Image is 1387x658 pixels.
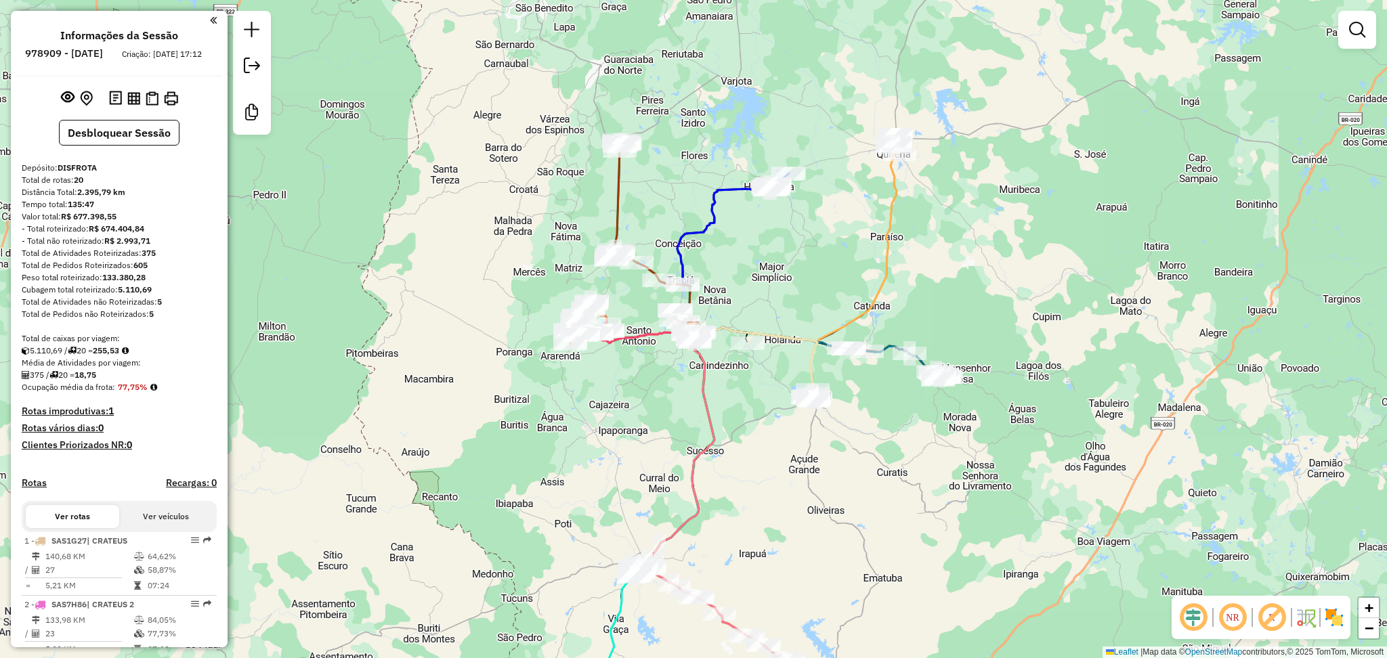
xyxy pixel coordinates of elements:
strong: 18,75 [74,370,96,380]
h4: Clientes Priorizados NR: [22,439,217,451]
strong: 5 [149,309,154,319]
div: Total de Pedidos não Roteirizados: [22,308,217,320]
span: SAS1G27 [51,535,87,546]
td: = [24,579,31,592]
button: Desbloquear Sessão [59,120,179,146]
div: Atividade não roteirizada - MERC CAMPOS [916,365,950,378]
i: Tempo total em rota [134,582,141,590]
strong: R$ 674.404,84 [89,223,144,234]
div: Atividade não roteirizada - CASA BURGUER [624,559,658,573]
div: Total de Atividades Roteirizadas: [22,247,217,259]
div: Peso total roteirizado: [22,271,217,284]
div: Total de caixas por viagem: [22,332,217,345]
h4: Rotas [22,477,47,489]
strong: 0 [98,422,104,434]
span: | CRATEUS [87,535,127,546]
td: 58,87% [147,563,211,577]
span: Ocultar deslocamento [1177,601,1210,634]
div: Tempo total: [22,198,217,211]
i: Distância Total [32,616,40,624]
i: % de utilização do peso [134,616,144,624]
div: Total de rotas: [22,174,217,186]
span: + [1365,599,1373,616]
strong: R$ 677.398,55 [61,211,116,221]
div: Total de Pedidos Roteirizados: [22,259,217,271]
span: 1 - [24,535,127,546]
td: 64,62% [147,550,211,563]
td: 77,73% [147,627,211,640]
i: Total de Atividades [32,566,40,574]
div: Criação: [DATE] 17:12 [116,48,207,60]
a: Zoom out [1359,618,1379,638]
span: SAS7H86 [51,599,87,609]
a: Exportar sessão [238,52,265,83]
td: 07:19 [147,642,211,656]
i: Total de rotas [68,347,77,355]
strong: 605 [133,260,148,270]
div: 5.110,69 / 20 = [22,345,217,357]
h4: Rotas vários dias: [22,422,217,434]
div: Média de Atividades por viagem: [22,357,217,369]
span: Ocupação média da frota: [22,382,115,392]
a: Criar modelo [238,99,265,129]
i: Tempo total em rota [134,645,141,653]
strong: 5 [157,297,162,307]
strong: 0 [127,439,132,451]
strong: 133.380,28 [102,272,146,282]
td: 140,68 KM [45,550,133,563]
strong: 2.395,79 km [77,187,125,197]
div: Atividade não roteirizada - MERC DOIS IRMAOS [756,182,790,196]
button: Visualizar relatório de Roteirização [125,89,143,107]
td: 84,05% [147,613,211,627]
span: − [1365,619,1373,636]
div: - Total não roteirizado: [22,235,217,247]
td: 5,83 KM [45,642,133,656]
button: Logs desbloquear sessão [106,88,125,109]
button: Imprimir Rotas [161,89,181,108]
a: Exibir filtros [1344,16,1371,43]
div: 375 / 20 = [22,369,217,381]
strong: 135:47 [68,199,94,209]
i: Distância Total [32,552,40,561]
td: / [24,563,31,577]
td: = [24,642,31,656]
button: Visualizar Romaneio [143,89,161,108]
em: Média calculada utilizando a maior ocupação (%Peso ou %Cubagem) de cada rota da sessão. Rotas cro... [150,383,157,391]
span: | CRATEUS 2 [87,599,134,609]
h6: 978909 - [DATE] [25,47,103,60]
strong: 255,53 [93,345,119,355]
strong: 375 [142,248,156,258]
strong: 77,75% [118,382,148,392]
img: Exibir/Ocultar setores [1323,607,1345,628]
div: - Total roteirizado: [22,223,217,235]
a: Nova sessão e pesquisa [238,16,265,47]
div: Cubagem total roteirizado: [22,284,217,296]
span: Exibir rótulo [1256,601,1288,634]
a: Leaflet [1106,647,1138,657]
td: 27 [45,563,133,577]
i: Total de rotas [49,371,58,379]
div: Valor total: [22,211,217,223]
i: Total de Atividades [22,371,30,379]
h4: Recargas: 0 [166,477,217,489]
td: 5,21 KM [45,579,133,592]
a: OpenStreetMap [1185,647,1243,657]
i: % de utilização do peso [134,552,144,561]
div: Total de Atividades não Roteirizadas: [22,296,217,308]
div: Distância Total: [22,186,217,198]
i: Meta Caixas/viagem: 1,00 Diferença: 254,53 [122,347,129,355]
td: 23 [45,627,133,640]
div: Atividade não roteirizada - MERC PEDRO RENATO [922,369,956,382]
strong: DISFROTA [58,162,97,173]
div: Depósito: [22,162,217,174]
i: Cubagem total roteirizado [22,347,30,355]
span: | [1140,647,1143,657]
img: Fluxo de ruas [1295,607,1317,628]
h4: Informações da Sessão [60,29,178,42]
td: 07:24 [147,579,211,592]
strong: 1 [108,405,114,417]
a: Clique aqui para minimizar o painel [210,12,217,28]
span: Ocultar NR [1216,601,1249,634]
em: Opções [191,600,199,608]
em: Opções [191,536,199,544]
